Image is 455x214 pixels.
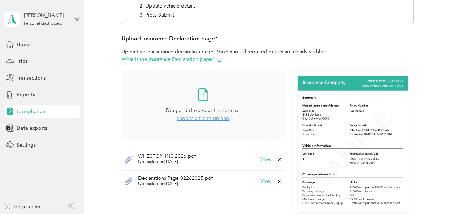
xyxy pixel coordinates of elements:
span: Home [17,41,31,48]
iframe: Everlance-gr Chat Button Frame [415,174,455,214]
img: Sample insurance declaration [296,75,410,214]
span: Transactions [17,74,46,82]
span: Settings [17,141,36,149]
span: Compliance [17,108,45,115]
span: Reports [17,91,35,98]
span: Trips [17,57,28,65]
span: Data exports [17,124,47,132]
span: Drag and drop your file here, or [166,107,240,113]
li: 2. Update vehicle details [140,2,259,10]
span: WHESTON INS 2026.pdf [138,154,196,159]
span: Uploaded on [DATE] [138,159,196,165]
button: What is the Insurance Declaration page? [122,55,222,63]
button: View [260,179,271,184]
span: Declarations Page 02262025.pdf [138,176,213,181]
li: 3. Press Submit! [140,11,259,19]
span: Drag and drop your file here, orchoose a file to upload [122,71,284,138]
span: choose a file to upload [177,115,229,121]
button: View [260,157,271,162]
span: Uploaded on [DATE] [138,181,213,187]
p: Upload your insurance declaration page. Make sure all required details are clearly visible. [122,48,413,63]
div: [PERSON_NAME] [24,12,69,19]
div: Personal dashboard [24,22,62,26]
h3: Upload Insurance Declaration page* [122,34,413,43]
button: Help center [4,203,41,210]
